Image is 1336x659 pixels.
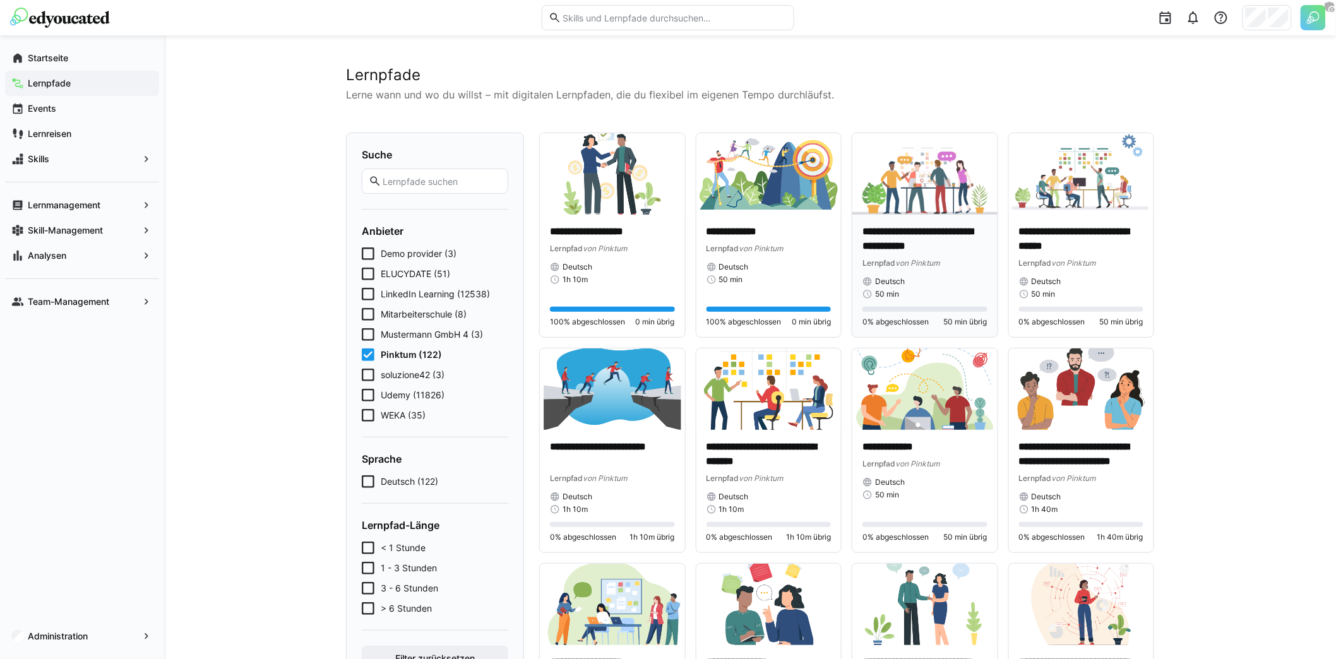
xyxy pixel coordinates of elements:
span: 0 min übrig [636,317,675,327]
span: 0% abgeschlossen [862,532,929,542]
span: 100% abgeschlossen [550,317,625,327]
span: 1h 10m [563,275,588,285]
h4: Suche [362,148,508,161]
span: von Pinktum [583,244,627,253]
span: von Pinktum [895,459,939,468]
span: Mitarbeiterschule (8) [381,308,467,321]
span: Lernpfad [550,473,583,483]
img: image [540,348,685,430]
span: Deutsch [875,477,905,487]
span: 0% abgeschlossen [1019,317,1085,327]
span: 0 min übrig [792,317,831,327]
img: image [696,133,842,215]
span: Deutsch [1032,492,1061,502]
span: Deutsch (122) [381,475,438,488]
span: Lernpfad [862,459,895,468]
span: Udemy (11826) [381,389,444,401]
span: Deutsch [719,492,749,502]
span: WEKA (35) [381,409,426,422]
img: image [852,564,998,645]
span: von Pinktum [1052,258,1096,268]
span: 3 - 6 Stunden [381,582,438,595]
span: 50 min [875,289,899,299]
span: Deutsch [875,276,905,287]
img: image [1009,133,1154,215]
span: 1h 40m übrig [1097,532,1143,542]
span: 0% abgeschlossen [862,317,929,327]
p: Lerne wann und wo du willst – mit digitalen Lernpfaden, die du flexibel im eigenen Tempo durchläu... [346,87,1154,102]
img: image [1009,348,1154,430]
span: 1h 10m übrig [786,532,831,542]
span: 50 min [1032,289,1056,299]
img: image [696,348,842,430]
h2: Lernpfade [346,66,1154,85]
span: 0% abgeschlossen [550,532,616,542]
input: Skills und Lernpfade durchsuchen… [561,12,787,23]
span: 1h 40m [1032,504,1058,514]
span: Deutsch [563,262,592,272]
span: 50 min [719,275,743,285]
span: von Pinktum [739,244,784,253]
img: image [852,348,998,430]
span: 1 - 3 Stunden [381,562,437,574]
span: Mustermann GmbH 4 (3) [381,328,483,341]
span: von Pinktum [739,473,784,483]
span: 50 min übrig [944,317,987,327]
span: 0% abgeschlossen [707,532,773,542]
img: image [540,564,685,645]
img: image [852,133,998,215]
span: Deutsch [719,262,749,272]
span: Lernpfad [862,258,895,268]
span: von Pinktum [895,258,939,268]
img: image [1009,564,1154,645]
span: 50 min [875,490,899,500]
span: 1h 10m [719,504,744,514]
span: Pinktum (122) [381,348,442,361]
span: Demo provider (3) [381,247,456,260]
span: LinkedIn Learning (12538) [381,288,490,300]
h4: Sprache [362,453,508,465]
span: 1h 10m übrig [630,532,675,542]
img: image [696,564,842,645]
span: 50 min übrig [944,532,987,542]
span: Deutsch [1032,276,1061,287]
span: Lernpfad [707,473,739,483]
span: 50 min übrig [1100,317,1143,327]
span: Lernpfad [1019,473,1052,483]
span: soluzione42 (3) [381,369,444,381]
span: Lernpfad [1019,258,1052,268]
span: 0% abgeschlossen [1019,532,1085,542]
span: > 6 Stunden [381,602,432,615]
span: Deutsch [563,492,592,502]
h4: Anbieter [362,225,508,237]
span: Lernpfad [550,244,583,253]
span: < 1 Stunde [381,542,426,554]
input: Lernpfade suchen [381,175,501,187]
span: 1h 10m [563,504,588,514]
span: von Pinktum [1052,473,1096,483]
span: von Pinktum [583,473,627,483]
span: Lernpfad [707,244,739,253]
span: 100% abgeschlossen [707,317,782,327]
h4: Lernpfad-Länge [362,519,508,531]
span: ELUCYDATE (51) [381,268,450,280]
img: image [540,133,685,215]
